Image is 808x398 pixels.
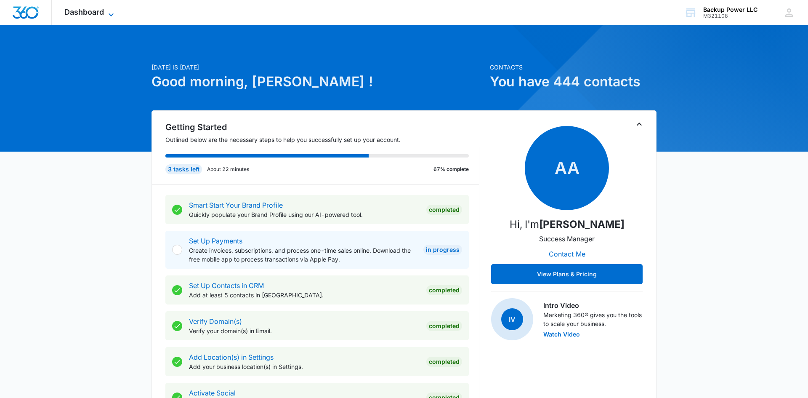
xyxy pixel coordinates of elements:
p: Success Manager [539,234,595,244]
h1: You have 444 contacts [490,72,656,92]
div: Completed [426,205,462,215]
strong: [PERSON_NAME] [539,218,625,230]
div: In Progress [423,245,462,255]
p: Quickly populate your Brand Profile using our AI-powered tool. [189,210,420,219]
span: AA [525,126,609,210]
a: Add Location(s) in Settings [189,353,274,361]
span: Dashboard [64,8,104,16]
div: account id [703,13,757,19]
a: Set Up Contacts in CRM [189,281,264,290]
button: Contact Me [540,244,594,264]
p: About 22 minutes [207,166,249,173]
p: Create invoices, subscriptions, and process one-time sales online. Download the free mobile app t... [189,246,417,264]
div: Completed [426,321,462,331]
div: 3 tasks left [165,164,202,174]
p: Hi, I'm [510,217,625,232]
p: Contacts [490,63,656,72]
button: View Plans & Pricing [491,264,643,284]
button: Watch Video [543,331,580,337]
div: Completed [426,357,462,367]
p: Outlined below are the necessary steps to help you successfully set up your account. [165,135,479,144]
p: Add at least 5 contacts in [GEOGRAPHIC_DATA]. [189,291,420,299]
p: [DATE] is [DATE] [151,63,485,72]
p: Verify your domain(s) in Email. [189,326,420,335]
h1: Good morning, [PERSON_NAME] ! [151,72,485,92]
div: account name [703,6,757,13]
div: Completed [426,285,462,295]
span: IV [501,308,523,330]
h3: Intro Video [543,300,643,310]
p: Marketing 360® gives you the tools to scale your business. [543,310,643,328]
a: Verify Domain(s) [189,317,242,326]
h2: Getting Started [165,121,479,134]
a: Smart Start Your Brand Profile [189,201,283,209]
a: Set Up Payments [189,237,242,245]
p: Add your business location(s) in Settings. [189,362,420,371]
p: 67% complete [433,166,469,173]
button: Toggle Collapse [634,119,644,129]
a: Activate Social [189,389,236,397]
